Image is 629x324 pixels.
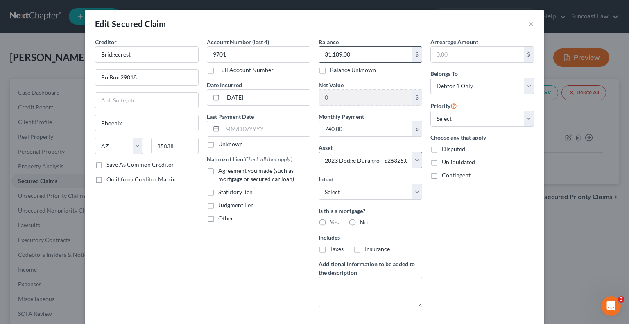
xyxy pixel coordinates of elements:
[95,18,166,29] div: Edit Secured Claim
[207,112,254,121] label: Last Payment Date
[151,138,199,154] input: Enter zip...
[106,176,175,183] span: Omit from Creditor Matrix
[618,296,624,303] span: 3
[218,202,254,208] span: Judgment lien
[207,81,242,89] label: Date Incurred
[319,90,412,105] input: 0.00
[412,47,422,62] div: $
[319,144,333,151] span: Asset
[330,245,344,252] span: Taxes
[95,93,198,108] input: Apt, Suite, etc...
[218,140,243,148] label: Unknown
[430,70,458,77] span: Belongs To
[207,38,269,46] label: Account Number (last 4)
[360,219,368,226] span: No
[319,260,422,277] label: Additional information to be added to the description
[431,47,524,62] input: 0.00
[319,175,334,184] label: Intent
[222,90,310,105] input: MM/DD/YYYY
[218,167,294,182] span: Agreement you made (such as mortgage or secured car loan)
[528,19,534,29] button: ×
[95,39,117,45] span: Creditor
[95,70,198,85] input: Enter address...
[106,161,174,169] label: Save As Common Creditor
[442,172,471,179] span: Contingent
[412,90,422,105] div: $
[319,81,344,89] label: Net Value
[524,47,534,62] div: $
[430,38,478,46] label: Arrearage Amount
[319,112,364,121] label: Monthly Payment
[412,121,422,137] div: $
[319,233,422,242] label: Includes
[442,159,475,165] span: Unliquidated
[207,155,292,163] label: Nature of Lien
[430,101,457,111] label: Priority
[95,115,198,131] input: Enter city...
[330,66,376,74] label: Balance Unknown
[442,145,465,152] span: Disputed
[319,47,412,62] input: 0.00
[330,219,339,226] span: Yes
[365,245,390,252] span: Insurance
[95,46,199,63] input: Search creditor by name...
[319,38,339,46] label: Balance
[430,133,534,142] label: Choose any that apply
[243,156,292,163] span: (Check all that apply)
[218,66,274,74] label: Full Account Number
[207,46,310,63] input: XXXX
[218,188,253,195] span: Statutory lien
[222,121,310,137] input: MM/DD/YYYY
[319,206,422,215] label: Is this a mortgage?
[218,215,233,222] span: Other
[601,296,621,316] iframe: Intercom live chat
[319,121,412,137] input: 0.00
